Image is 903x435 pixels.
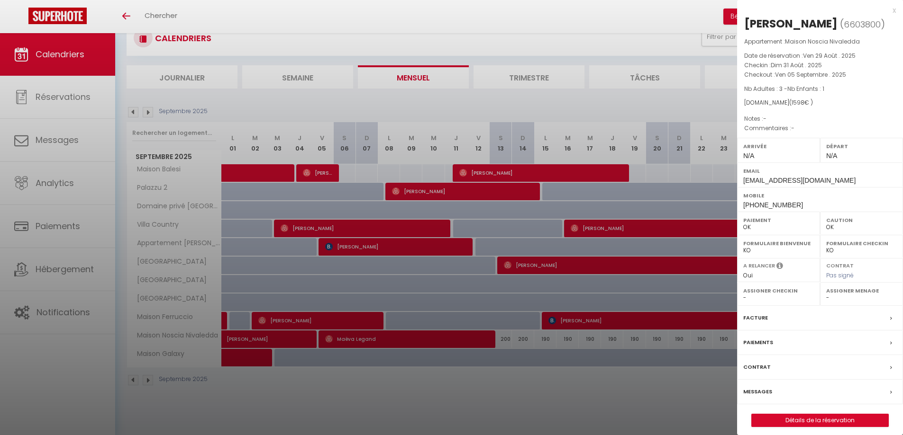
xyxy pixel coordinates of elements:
span: [PHONE_NUMBER] [743,201,803,209]
span: Ven 29 Août . 2025 [803,52,856,60]
div: [DOMAIN_NAME] [744,98,896,107]
label: Mobile [743,191,897,200]
span: ( ) [840,18,885,31]
label: Facture [743,313,768,323]
span: Dim 31 Août . 2025 [771,61,822,69]
label: A relancer [743,262,775,270]
label: Contrat [743,362,771,372]
i: Sélectionner OUI si vous souhaiter envoyer les séquences de messages post-checkout [776,262,783,272]
label: Email [743,166,897,176]
p: Checkout : [744,70,896,80]
label: Messages [743,387,772,397]
span: 1598 [792,98,804,107]
p: Checkin : [744,61,896,70]
label: Formulaire Bienvenue [743,239,814,248]
label: Arrivée [743,142,814,151]
span: Nb Adultes : 3 - [744,85,824,93]
label: Assigner Menage [826,286,897,295]
p: Commentaires : [744,124,896,133]
p: Notes : [744,114,896,124]
div: [PERSON_NAME] [744,16,838,31]
span: N/A [743,152,754,160]
p: Appartement : [744,37,896,46]
label: Assigner Checkin [743,286,814,295]
label: Paiement [743,215,814,225]
span: Maison Noscia Nivaledda [785,37,860,45]
span: [EMAIL_ADDRESS][DOMAIN_NAME] [743,177,856,184]
span: - [791,124,794,132]
span: 6603800 [844,18,881,30]
label: Formulaire Checkin [826,239,897,248]
button: Détails de la réservation [751,414,889,427]
span: Nb Enfants : 1 [787,85,824,93]
span: N/A [826,152,837,160]
span: ( € ) [789,98,813,107]
p: Date de réservation : [744,51,896,61]
a: Détails de la réservation [752,414,888,426]
label: Caution [826,215,897,225]
label: Contrat [826,262,854,268]
span: Pas signé [826,271,854,279]
span: Ven 05 Septembre . 2025 [775,71,846,79]
label: Départ [826,142,897,151]
label: Paiements [743,337,773,347]
div: x [737,5,896,16]
span: - [763,115,766,123]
